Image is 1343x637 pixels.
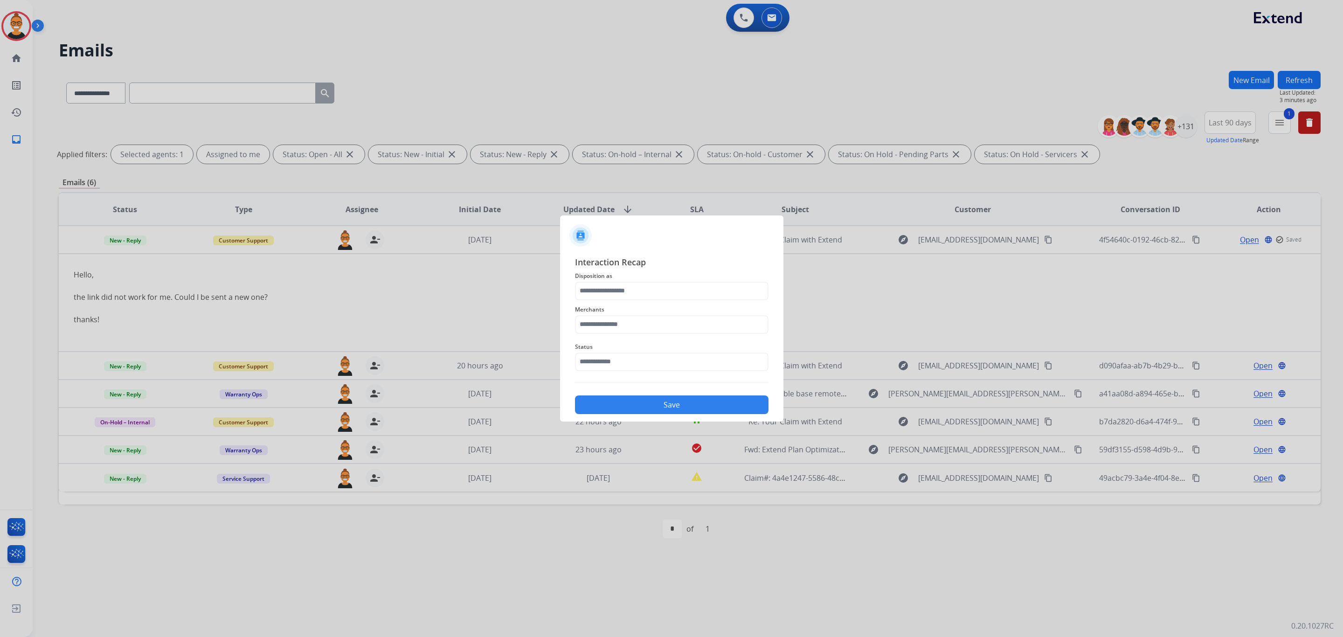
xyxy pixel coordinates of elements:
img: contactIcon [569,224,592,247]
p: 0.20.1027RC [1291,620,1334,631]
button: Save [575,395,768,414]
span: Merchants [575,304,768,315]
img: contact-recap-line.svg [575,382,768,383]
span: Interaction Recap [575,256,768,270]
span: Status [575,341,768,353]
span: Disposition as [575,270,768,282]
